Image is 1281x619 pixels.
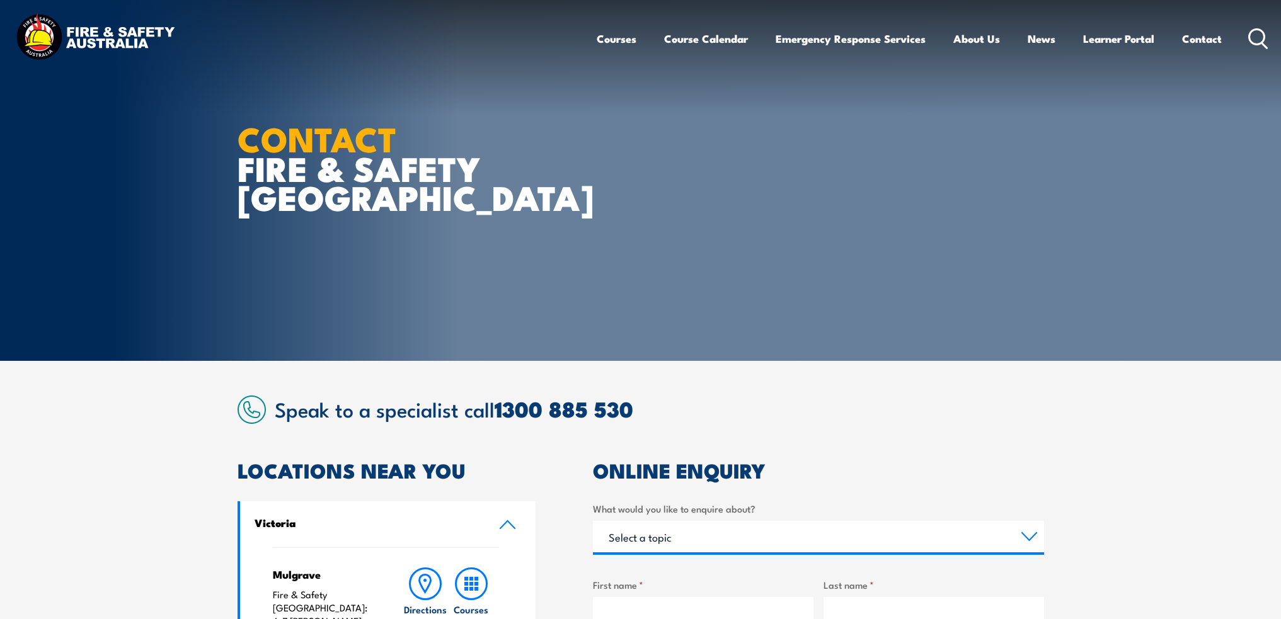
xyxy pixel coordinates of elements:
a: News [1028,22,1055,55]
h2: LOCATIONS NEAR YOU [238,461,536,479]
label: What would you like to enquire about? [593,501,1044,516]
h4: Mulgrave [273,567,378,581]
a: About Us [953,22,1000,55]
h2: ONLINE ENQUIRY [593,461,1044,479]
a: Course Calendar [664,22,748,55]
a: Learner Portal [1083,22,1154,55]
h6: Directions [404,603,447,616]
h4: Victoria [255,516,480,530]
a: Victoria [240,501,536,547]
h2: Speak to a specialist call [275,397,1044,420]
strong: CONTACT [238,111,397,164]
a: 1300 885 530 [495,392,633,425]
h1: FIRE & SAFETY [GEOGRAPHIC_DATA] [238,123,549,212]
a: Emergency Response Services [776,22,926,55]
label: First name [593,577,813,592]
h6: Courses [454,603,488,616]
a: Contact [1182,22,1222,55]
a: Courses [597,22,636,55]
label: Last name [824,577,1044,592]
